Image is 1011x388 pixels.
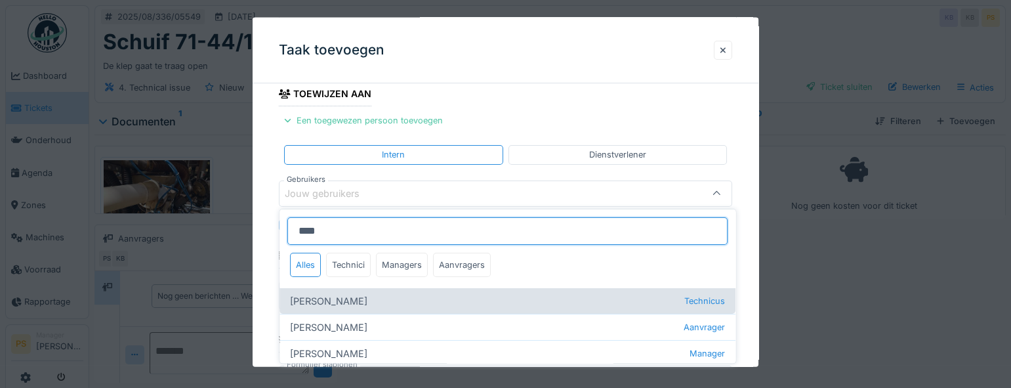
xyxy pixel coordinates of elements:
div: Jouw gebruikers [285,186,378,200]
div: Alles [290,253,321,277]
span: Technicus [685,295,726,307]
div: Aanvragers [433,253,491,277]
div: Een toegewezen persoon toevoegen [279,112,448,129]
div: [PERSON_NAME] [279,340,735,366]
label: Gebruikers [284,173,328,184]
h3: Taak toevoegen [279,42,384,58]
div: Intern [382,148,405,161]
div: Managers [376,253,428,277]
div: Toewijzen aan [279,84,371,106]
div: Dienstverlener [589,148,646,161]
div: Technici [326,253,371,277]
div: [PERSON_NAME] [279,314,735,340]
span: Aanvrager [684,321,726,334]
div: [PERSON_NAME] [279,288,735,314]
label: Formulier sjablonen [284,358,360,370]
span: Manager [690,347,726,360]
